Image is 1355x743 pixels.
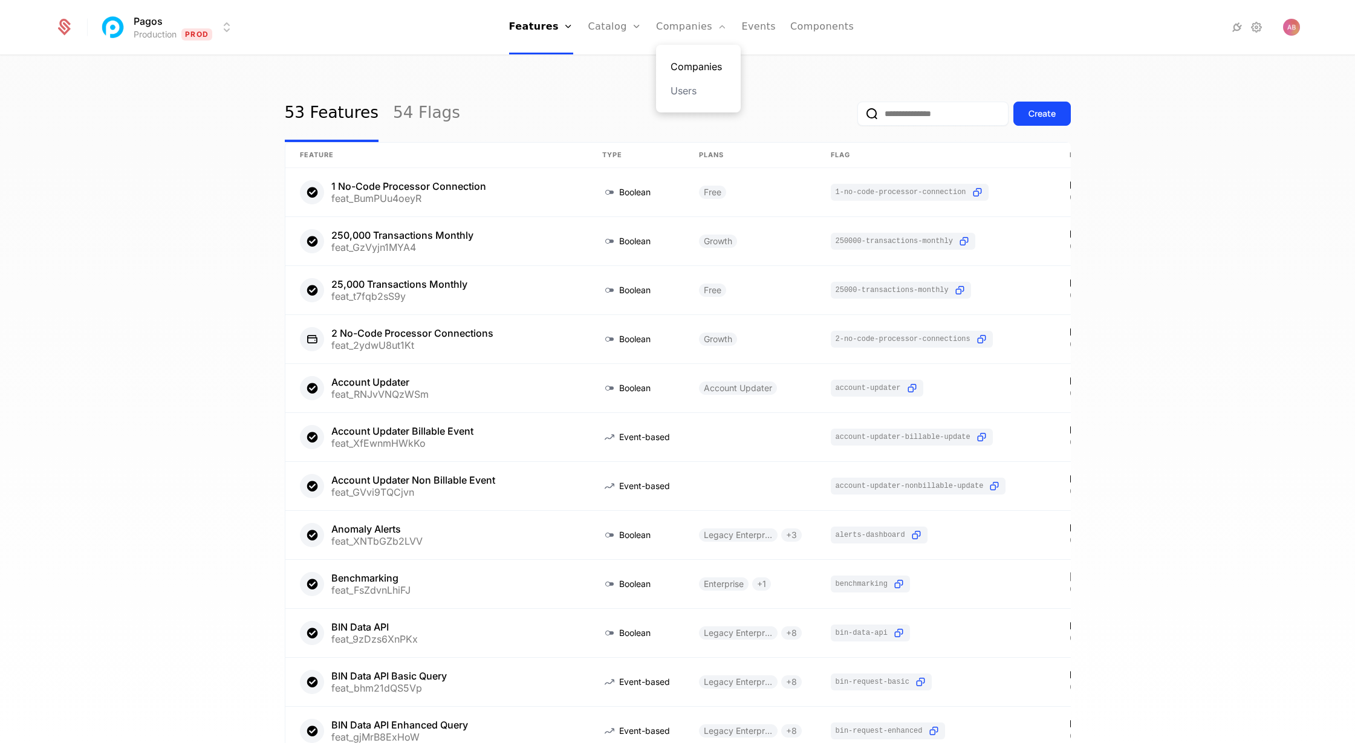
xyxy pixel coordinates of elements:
[1249,20,1264,34] a: Settings
[285,143,588,168] th: Feature
[1028,108,1056,120] div: Create
[1230,20,1244,34] a: Integrations
[393,85,460,142] a: 54 Flags
[1283,19,1300,36] button: Open user button
[134,14,163,28] span: Pagos
[102,14,234,41] button: Select environment
[181,28,212,41] span: Prod
[285,85,379,142] a: 53 Features
[816,143,1055,168] th: Flag
[588,143,684,168] th: Type
[99,13,128,42] img: Pagos
[671,59,726,74] a: Companies
[671,83,726,98] a: Users
[684,143,816,168] th: Plans
[134,28,177,41] div: Production
[1055,143,1199,168] th: Last Modified
[1283,19,1300,36] img: Andy Barker
[1013,102,1071,126] button: Create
